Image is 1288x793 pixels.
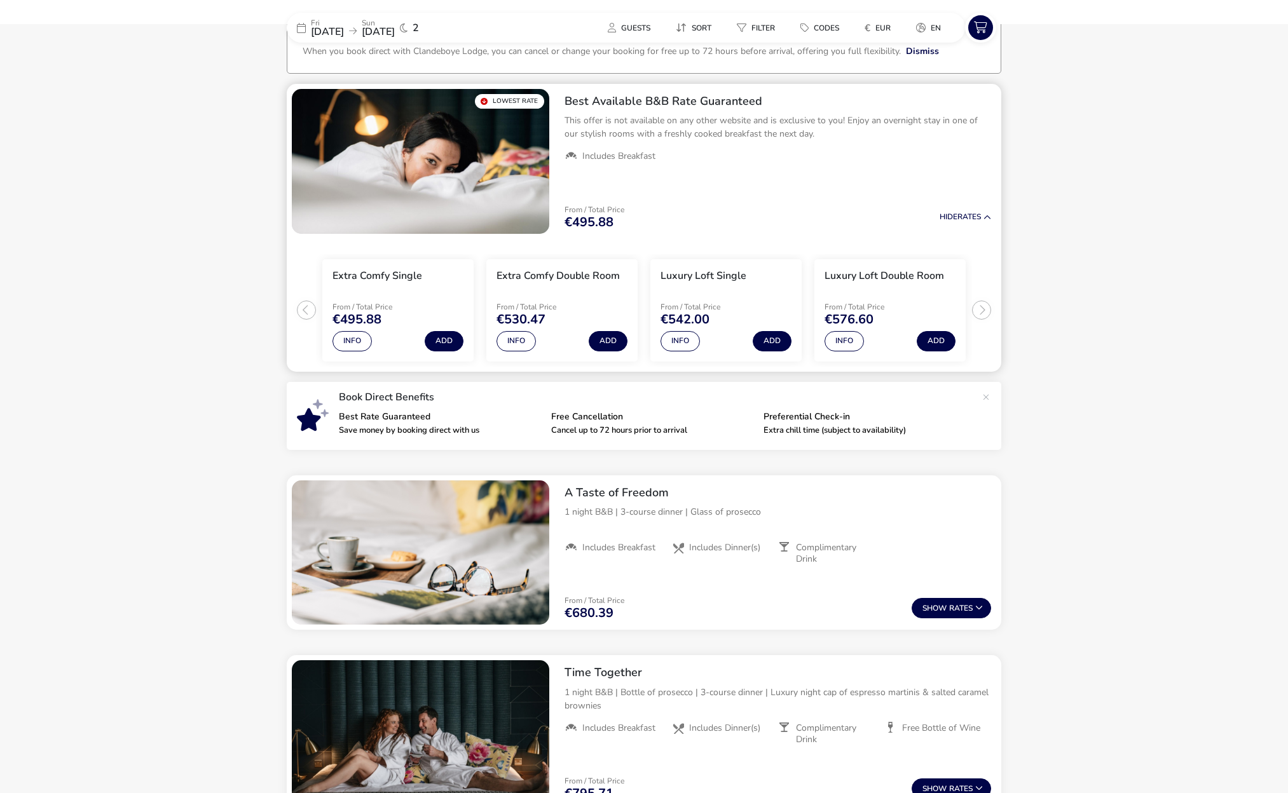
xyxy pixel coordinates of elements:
[854,18,901,37] button: €EUR
[598,18,666,37] naf-pibe-menu-bar-item: Guests
[303,45,901,57] p: When you book direct with Clandeboye Lodge, you can cancel or change your booking for free up to ...
[912,598,991,618] button: ShowRates
[598,18,661,37] button: Guests
[582,722,655,734] span: Includes Breakfast
[825,269,944,283] h3: Luxury Loft Double Room
[332,331,372,351] button: Info
[582,542,655,553] span: Includes Breakfast
[796,542,875,565] span: Complimentary Drink
[565,114,991,140] p: This offer is not available on any other website and is exclusive to you! Enjoy an overnight stay...
[825,331,864,351] button: Info
[362,25,395,39] span: [DATE]
[565,597,624,604] p: From / Total Price
[339,392,976,402] p: Book Direct Benefits
[475,94,544,109] div: Lowest Rate
[753,331,791,351] button: Add
[339,426,541,435] p: Save money by booking direct with us
[287,13,477,43] div: Fri[DATE]Sun[DATE]2
[940,212,957,222] span: Hide
[554,84,1001,173] div: Best Available B&B Rate GuaranteedThis offer is not available on any other website and is exclusi...
[796,722,875,745] span: Complimentary Drink
[865,22,870,34] i: €
[311,19,344,27] p: Fri
[565,485,991,500] h2: A Taste of Freedom
[565,216,613,229] span: €495.88
[661,269,746,283] h3: Luxury Loft Single
[764,412,966,421] p: Preferential Check-in
[554,655,1001,756] div: Time Together1 night B&B | Bottle of prosecco | 3-course dinner | Luxury night cap of espresso ma...
[727,18,785,37] button: Filter
[551,426,753,435] p: Cancel up to 72 hours prior to arrival
[790,18,849,37] button: Codes
[661,303,769,311] p: From / Total Price
[621,23,650,33] span: Guests
[666,18,722,37] button: Sort
[825,303,933,311] p: From / Total Price
[497,313,545,326] span: €530.47
[661,313,709,326] span: €542.00
[906,18,951,37] button: en
[497,303,605,311] p: From / Total Price
[551,412,753,421] p: Free Cancellation
[565,505,991,518] p: 1 night B&B | 3-course dinner | Glass of prosecco
[689,722,760,734] span: Includes Dinner(s)
[582,151,655,162] span: Includes Breakfast
[751,23,775,33] span: Filter
[854,18,906,37] naf-pibe-menu-bar-item: €EUR
[931,23,941,33] span: en
[922,785,949,793] span: Show
[565,777,624,785] p: From / Total Price
[565,686,991,712] p: 1 night B&B | Bottle of prosecco | 3-course dinner | Luxury night cap of espresso martinis & salt...
[332,303,441,311] p: From / Total Price
[311,25,344,39] span: [DATE]
[565,665,991,680] h2: Time Together
[692,23,711,33] span: Sort
[790,18,854,37] naf-pibe-menu-bar-item: Codes
[554,475,1001,576] div: A Taste of Freedom1 night B&B | 3-course dinner | Glass of proseccoIncludes BreakfastIncludes Din...
[497,331,536,351] button: Info
[339,412,541,421] p: Best Rate Guaranteed
[902,722,980,734] span: Free Bottle of Wine
[906,44,939,58] button: Dismiss
[425,331,463,351] button: Add
[316,254,480,367] swiper-slide: 1 / 4
[875,23,891,33] span: EUR
[565,607,613,620] span: €680.39
[666,18,727,37] naf-pibe-menu-bar-item: Sort
[689,542,760,553] span: Includes Dinner(s)
[565,206,624,213] p: From / Total Price
[917,331,956,351] button: Add
[644,254,808,367] swiper-slide: 3 / 4
[661,331,700,351] button: Info
[764,426,966,435] p: Extra chill time (subject to availability)
[565,94,991,109] h2: Best Available B&B Rate Guaranteed
[727,18,790,37] naf-pibe-menu-bar-item: Filter
[940,213,991,221] button: HideRates
[332,313,381,326] span: €495.88
[362,19,395,27] p: Sun
[814,23,839,33] span: Codes
[808,254,972,367] swiper-slide: 4 / 4
[292,89,549,234] swiper-slide: 1 / 1
[292,480,549,625] swiper-slide: 1 / 1
[825,313,874,326] span: €576.60
[332,269,422,283] h3: Extra Comfy Single
[413,23,419,33] span: 2
[922,604,949,613] span: Show
[906,18,956,37] naf-pibe-menu-bar-item: en
[589,331,627,351] button: Add
[497,269,620,283] h3: Extra Comfy Double Room
[480,254,644,367] swiper-slide: 2 / 4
